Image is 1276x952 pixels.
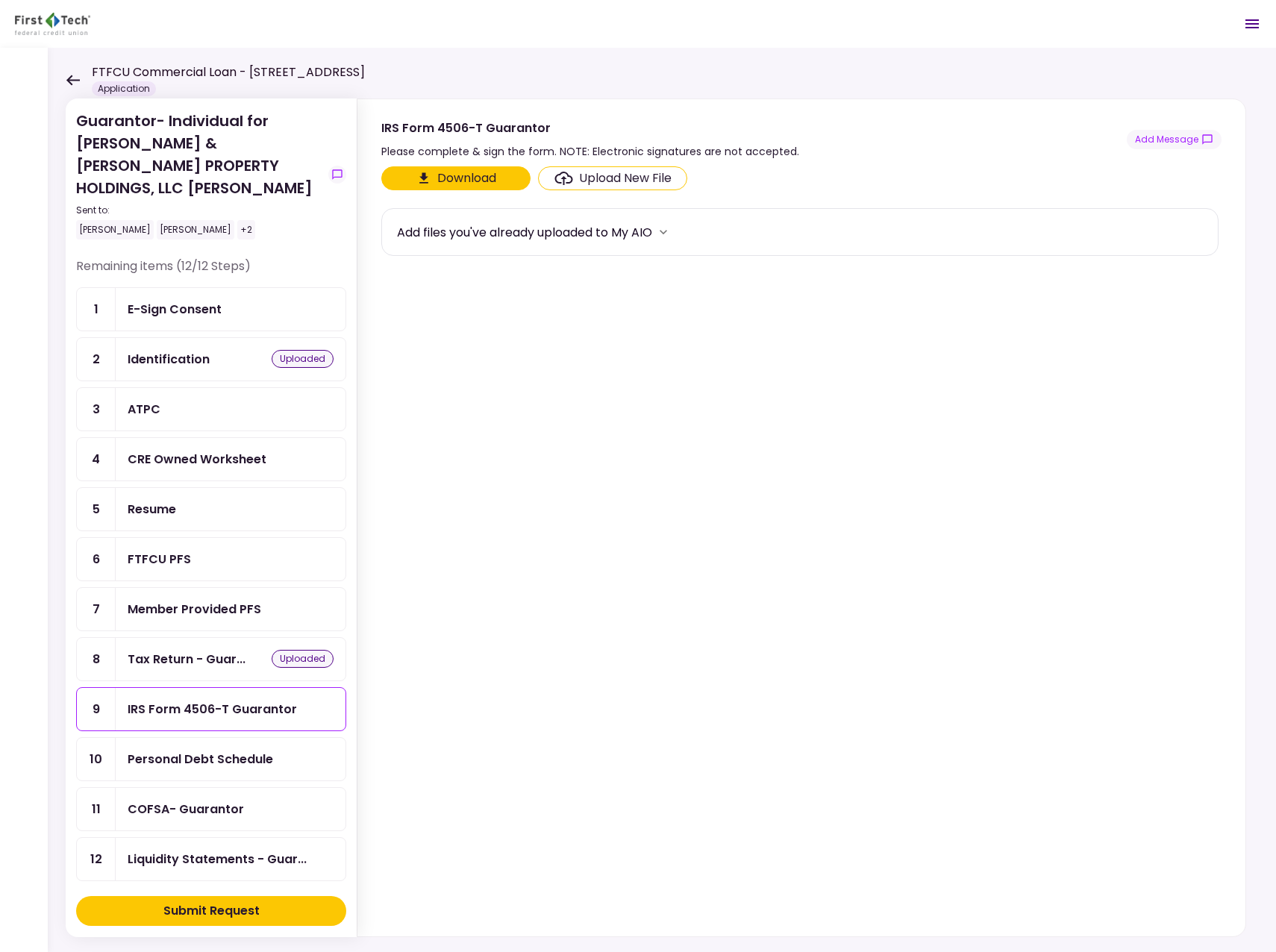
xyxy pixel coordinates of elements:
div: IRS Form 4506-T Guarantor [381,119,799,137]
div: 10 [77,738,116,780]
div: Upload New File [579,169,672,187]
a: 2Identificationuploaded [76,337,346,381]
div: Personal Debt Schedule [128,750,273,768]
a: 11COFSA- Guarantor [76,787,346,831]
div: Submit Request [163,902,260,920]
div: IRS Form 4506-T GuarantorPlease complete & sign the form. NOTE: Electronic signatures are not acc... [357,98,1246,937]
div: Remaining items (12/12 Steps) [76,257,346,287]
button: Submit Request [76,896,346,926]
div: Tax Return - Guarantor [128,650,245,668]
div: Identification [128,350,210,369]
div: 2 [77,338,116,381]
button: Open menu [1234,6,1270,42]
div: 1 [77,288,116,331]
a: 9IRS Form 4506-T Guarantor [76,687,346,731]
a: 5Resume [76,487,346,531]
div: [PERSON_NAME] [157,220,234,239]
div: Liquidity Statements - Guarantor [128,850,307,868]
div: 6 [77,538,116,580]
img: Partner icon [15,13,90,35]
a: 7Member Provided PFS [76,587,346,631]
a: 3ATPC [76,387,346,431]
a: 8Tax Return - Guarantoruploaded [76,637,346,681]
a: 10Personal Debt Schedule [76,737,346,781]
div: IRS Form 4506-T Guarantor [128,700,297,718]
div: CRE Owned Worksheet [128,450,266,469]
a: 4CRE Owned Worksheet [76,437,346,481]
button: Click here to download the document [381,166,531,190]
div: Resume [128,500,176,519]
a: 1E-Sign Consent [76,287,346,331]
div: [PERSON_NAME] [76,220,154,239]
div: Add files you've already uploaded to My AIO [397,223,652,242]
div: FTFCU PFS [128,550,191,569]
button: show-messages [1127,130,1222,149]
div: E-Sign Consent [128,300,222,319]
div: 7 [77,588,116,630]
div: 3 [77,388,116,430]
div: COFSA- Guarantor [128,800,244,818]
div: Application [92,81,156,96]
div: Please complete & sign the form. NOTE: Electronic signatures are not accepted. [381,143,799,160]
div: uploaded [272,350,334,368]
span: Click here to upload the required document [538,166,687,190]
button: more [652,221,675,243]
button: show-messages [328,166,346,184]
div: 4 [77,438,116,480]
div: Member Provided PFS [128,600,261,619]
a: 6FTFCU PFS [76,537,346,581]
div: 9 [77,688,116,730]
div: 12 [77,838,116,880]
div: +2 [237,220,255,239]
div: uploaded [272,650,334,668]
div: ATPC [128,400,160,419]
div: Guarantor- Individual for [PERSON_NAME] & [PERSON_NAME] PROPERTY HOLDINGS, LLC [PERSON_NAME] [76,110,322,239]
h1: FTFCU Commercial Loan - [STREET_ADDRESS] [92,63,365,81]
div: 5 [77,488,116,530]
div: 8 [77,638,116,680]
div: 11 [77,788,116,830]
a: 12Liquidity Statements - Guarantor [76,837,346,881]
div: Sent to: [76,204,322,217]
